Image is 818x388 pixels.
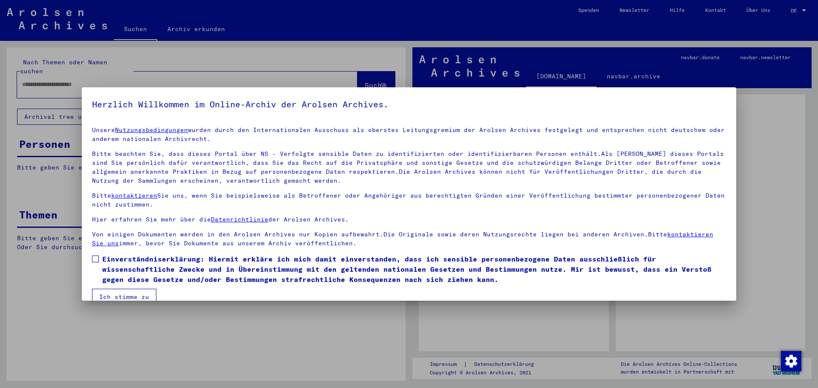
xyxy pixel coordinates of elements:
[92,215,726,224] p: Hier erfahren Sie mehr über die der Arolsen Archives.
[92,289,156,305] button: Ich stimme zu
[111,192,157,199] a: kontaktieren
[781,351,801,371] img: Zustimmung ändern
[211,216,268,223] a: Datenrichtlinie
[92,149,726,185] p: Bitte beachten Sie, dass dieses Portal über NS - Verfolgte sensible Daten zu identifizierten oder...
[92,230,726,248] p: Von einigen Dokumenten werden in den Arolsen Archives nur Kopien aufbewahrt.Die Originale sowie d...
[781,351,801,371] div: Zustimmung ändern
[92,230,713,247] a: kontaktieren Sie uns
[92,191,726,209] p: Bitte Sie uns, wenn Sie beispielsweise als Betroffener oder Angehöriger aus berechtigten Gründen ...
[115,126,188,134] a: Nutzungsbedingungen
[102,254,726,285] span: Einverständniserklärung: Hiermit erkläre ich mich damit einverstanden, dass ich sensible personen...
[92,126,726,144] p: Unsere wurden durch den Internationalen Ausschuss als oberstes Leitungsgremium der Arolsen Archiv...
[92,98,726,111] h5: Herzlich Willkommen im Online-Archiv der Arolsen Archives.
